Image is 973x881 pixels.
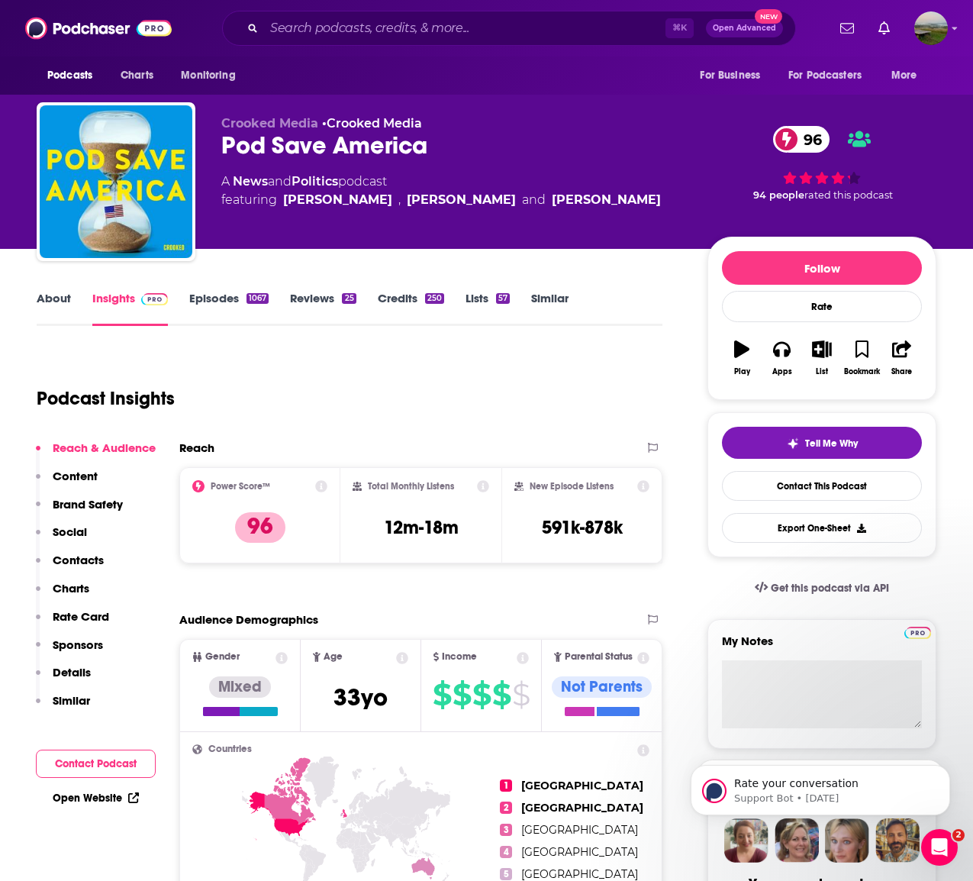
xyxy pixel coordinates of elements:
span: [GEOGRAPHIC_DATA] [521,867,638,881]
a: Reviews25 [290,291,356,326]
div: Apps [772,367,792,376]
a: 96 [773,126,830,153]
span: Gender [205,652,240,662]
button: Contacts [36,553,104,581]
button: Apps [762,331,801,386]
div: 25 [342,293,356,304]
span: and [268,174,292,189]
span: For Business [700,65,760,86]
span: Parental Status [565,652,633,662]
p: Social [53,524,87,539]
div: 96 94 peoplerated this podcast [707,116,936,211]
h3: 12m-18m [384,516,459,539]
span: Tell Me Why [805,437,858,450]
p: Sponsors [53,637,103,652]
span: 96 [788,126,830,153]
img: Sydney Profile [724,818,768,863]
span: New [755,9,782,24]
a: News [233,174,268,189]
a: Crooked Media [327,116,422,131]
img: Jon Profile [875,818,920,863]
span: $ [492,683,511,707]
h1: Podcast Insights [37,387,175,410]
img: tell me why sparkle [787,437,799,450]
button: open menu [778,61,884,90]
input: Search podcasts, credits, & more... [264,16,665,40]
span: 5 [500,868,512,880]
button: Brand Safety [36,497,123,525]
button: Rate Card [36,609,109,637]
a: Politics [292,174,338,189]
span: and [522,191,546,209]
img: Barbara Profile [775,818,819,863]
button: open menu [170,61,255,90]
div: Not Parents [552,676,652,698]
span: For Podcasters [788,65,862,86]
a: Contact This Podcast [722,471,922,501]
button: Contact Podcast [36,750,156,778]
h2: Audience Demographics [179,612,318,627]
span: ⌘ K [665,18,694,38]
div: List [816,367,828,376]
div: Share [891,367,912,376]
a: Similar [531,291,569,326]
span: Monitoring [181,65,235,86]
p: Details [53,665,91,679]
div: Bookmark [844,367,880,376]
a: Dan Pfeiffer [407,191,516,209]
span: Crooked Media [221,116,318,131]
span: 94 people [753,189,804,201]
span: 33 yo [333,683,388,712]
button: Share [882,331,922,386]
span: Charts [121,65,153,86]
button: open menu [37,61,112,90]
img: User Profile [914,11,948,45]
div: Mixed [209,676,271,698]
p: Charts [53,581,89,595]
a: Show notifications dropdown [834,15,860,41]
img: Jules Profile [825,818,869,863]
button: Play [722,331,762,386]
span: $ [512,683,530,707]
p: Reach & Audience [53,440,156,455]
span: Age [324,652,343,662]
button: Similar [36,693,90,721]
span: [GEOGRAPHIC_DATA] [521,779,643,792]
h2: Power Score™ [211,481,270,492]
p: Rate Card [53,609,109,624]
img: Podchaser Pro [141,293,168,305]
span: Podcasts [47,65,92,86]
span: , [398,191,401,209]
a: Credits250 [378,291,444,326]
button: Show profile menu [914,11,948,45]
p: Brand Safety [53,497,123,511]
button: Export One-Sheet [722,513,922,543]
p: Content [53,469,98,483]
a: Lists57 [466,291,510,326]
button: Charts [36,581,89,609]
button: Bookmark [842,331,881,386]
h2: Total Monthly Listens [368,481,454,492]
button: Social [36,524,87,553]
a: Charts [111,61,163,90]
span: 2 [952,829,965,841]
div: Rate [722,291,922,322]
span: Countries [208,744,252,754]
span: • [322,116,422,131]
div: 57 [496,293,510,304]
a: Show notifications dropdown [872,15,896,41]
span: [GEOGRAPHIC_DATA] [521,801,643,815]
button: Open AdvancedNew [706,19,783,37]
span: rated this podcast [804,189,893,201]
span: Income [442,652,477,662]
a: Jon Lovett [552,191,661,209]
img: Podchaser - Follow, Share and Rate Podcasts [25,14,172,43]
iframe: Intercom live chat [921,829,958,866]
span: $ [472,683,491,707]
a: About [37,291,71,326]
span: Open Advanced [713,24,776,32]
div: A podcast [221,173,661,209]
